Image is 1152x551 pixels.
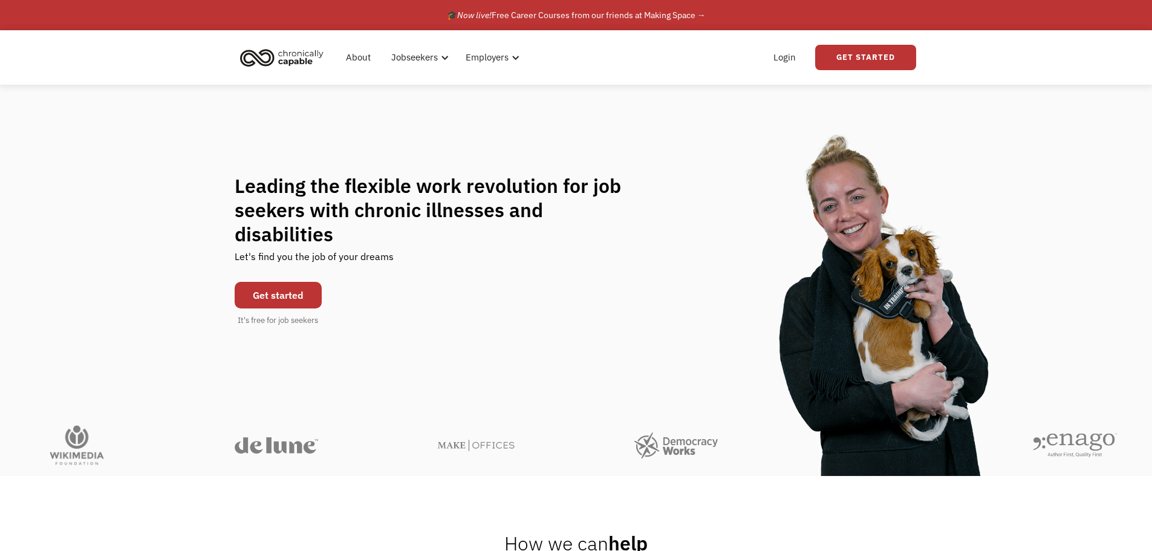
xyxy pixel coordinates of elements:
div: 🎓 Free Career Courses from our friends at Making Space → [447,8,706,22]
div: Jobseekers [384,38,452,77]
em: Now live! [457,10,492,21]
a: About [339,38,378,77]
a: Login [766,38,803,77]
div: Jobseekers [391,50,438,65]
div: Let's find you the job of your dreams [235,246,394,276]
div: It's free for job seekers [238,315,318,327]
a: Get Started [815,45,916,70]
img: Chronically Capable logo [236,44,327,71]
div: Employers [458,38,523,77]
a: Get started [235,282,322,308]
div: Employers [466,50,509,65]
h1: Leading the flexible work revolution for job seekers with chronic illnesses and disabilities [235,174,645,246]
a: home [236,44,333,71]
